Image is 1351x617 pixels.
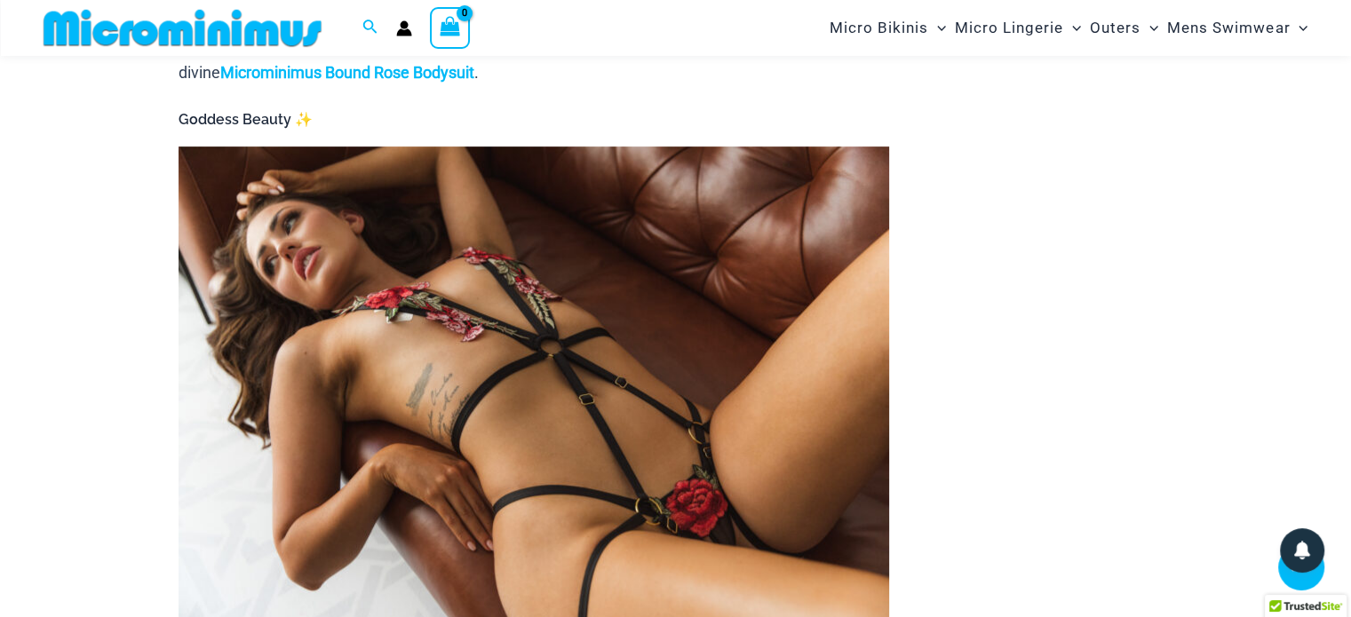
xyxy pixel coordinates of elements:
a: OutersMenu ToggleMenu Toggle [1085,5,1163,51]
span: Menu Toggle [1290,5,1307,51]
span: Menu Toggle [1063,5,1081,51]
a: Account icon link [396,20,412,36]
nav: Site Navigation [823,3,1315,53]
span: Micro Bikinis [830,5,928,51]
a: Micro BikinisMenu ToggleMenu Toggle [825,5,950,51]
span: Step into the bewitching realm of allure as we unveil the mesmerizing behind-the-scenes footage o... [179,36,1108,82]
b: Goddess Beauty ✨ [179,111,313,128]
a: View Shopping Cart, empty [430,7,471,48]
span: Micro Lingerie [955,5,1063,51]
a: Search icon link [362,17,378,39]
a: Microminimus Bound Rose Bodysuit [220,63,474,82]
span: Menu Toggle [928,5,946,51]
span: . [474,63,479,82]
a: Mens SwimwearMenu ToggleMenu Toggle [1163,5,1312,51]
a: Micro LingerieMenu ToggleMenu Toggle [950,5,1085,51]
span: Mens Swimwear [1167,5,1290,51]
span: Menu Toggle [1140,5,1158,51]
span: Outers [1090,5,1140,51]
img: MM SHOP LOGO FLAT [36,8,329,48]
